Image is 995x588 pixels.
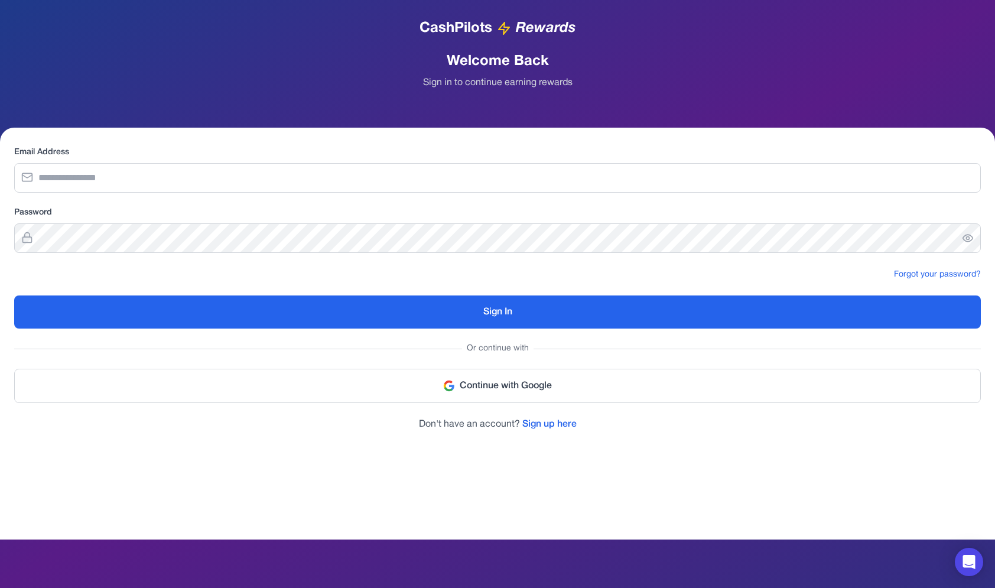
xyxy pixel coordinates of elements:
span: Rewards [516,19,575,38]
h1: Welcome Back [14,52,981,71]
p: Sign in to continue earning rewards [14,76,981,90]
span: Or continue with [462,343,534,355]
span: CashPilots [420,19,492,38]
div: Open Intercom Messenger [955,548,983,576]
a: Sign up here [522,420,577,428]
button: Sign In [14,295,981,329]
label: Email Address [14,147,981,158]
label: Password [14,207,981,219]
button: Continue with Google [14,369,981,403]
a: Forgot your password? [894,271,981,278]
p: Don't have an account? [14,417,981,431]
